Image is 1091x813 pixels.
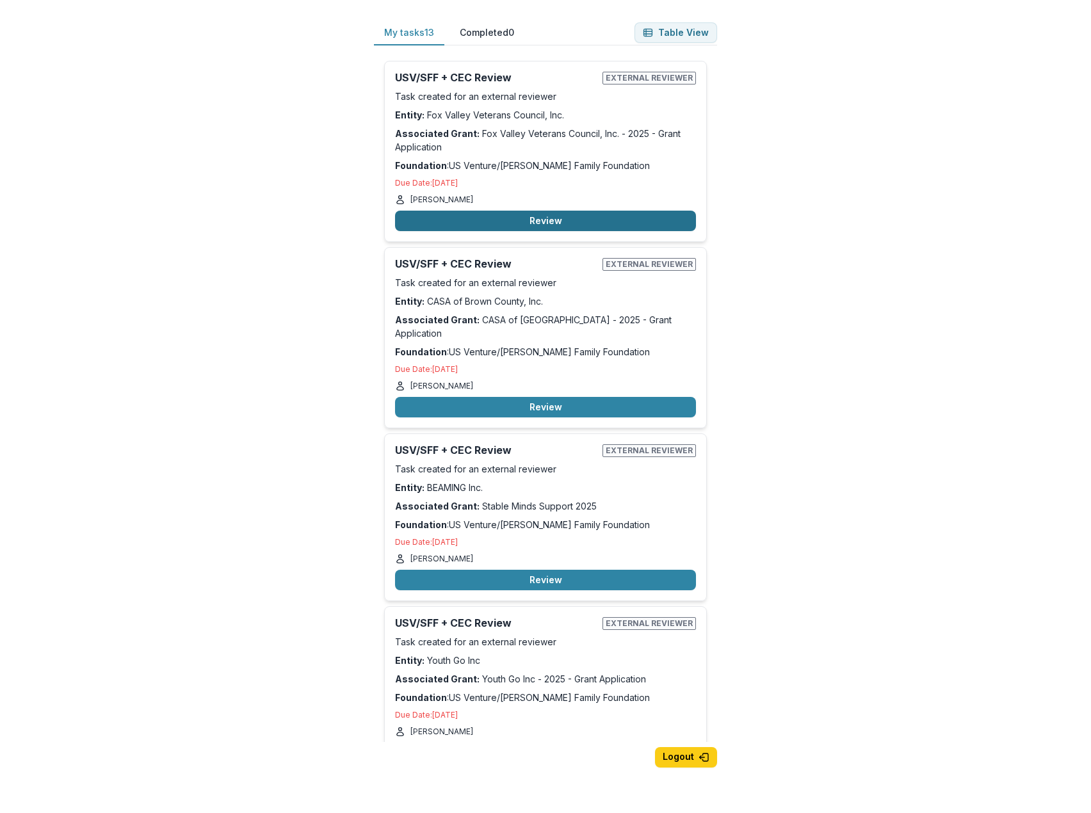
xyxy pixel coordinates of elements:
h2: USV/SFF + CEC Review [395,72,597,84]
p: [PERSON_NAME] [410,380,473,392]
p: Task created for an external reviewer [395,462,696,476]
p: Due Date: [DATE] [395,177,696,189]
button: Logout [655,747,717,768]
p: : US Venture/[PERSON_NAME] Family Foundation [395,159,696,172]
strong: Associated Grant: [395,128,480,139]
button: Review [395,397,696,417]
strong: Associated Grant: [395,673,480,684]
p: Due Date: [DATE] [395,364,696,375]
p: Stable Minds Support 2025 [395,499,696,513]
p: BEAMING Inc. [395,481,696,494]
p: Due Date: [DATE] [395,536,696,548]
h2: USV/SFF + CEC Review [395,617,597,629]
strong: Entity: [395,482,424,493]
strong: Associated Grant: [395,501,480,511]
p: Task created for an external reviewer [395,635,696,648]
strong: Foundation [395,519,447,530]
strong: Entity: [395,655,424,666]
button: Table View [634,22,717,43]
p: [PERSON_NAME] [410,726,473,737]
p: Due Date: [DATE] [395,709,696,721]
strong: Associated Grant: [395,314,480,325]
span: External reviewer [602,258,696,271]
span: External reviewer [602,617,696,630]
p: [PERSON_NAME] [410,553,473,565]
p: Task created for an external reviewer [395,276,696,289]
strong: Foundation [395,160,447,171]
p: Task created for an external reviewer [395,90,696,103]
p: [PERSON_NAME] [410,194,473,205]
h2: USV/SFF + CEC Review [395,258,597,270]
p: CASA of [GEOGRAPHIC_DATA] - 2025 - Grant Application [395,313,696,340]
strong: Entity: [395,296,424,307]
p: Youth Go Inc [395,654,696,667]
p: Fox Valley Veterans Council, Inc. - 2025 - Grant Application [395,127,696,154]
p: : US Venture/[PERSON_NAME] Family Foundation [395,518,696,531]
p: : US Venture/[PERSON_NAME] Family Foundation [395,691,696,704]
button: My tasks 13 [374,20,444,45]
strong: Foundation [395,346,447,357]
p: Fox Valley Veterans Council, Inc. [395,108,696,122]
button: Completed 0 [449,20,524,45]
p: Youth Go Inc - 2025 - Grant Application [395,672,696,686]
button: Review [395,211,696,231]
p: : US Venture/[PERSON_NAME] Family Foundation [395,345,696,358]
h2: USV/SFF + CEC Review [395,444,597,456]
button: Review [395,570,696,590]
p: CASA of Brown County, Inc. [395,294,696,308]
span: External reviewer [602,444,696,457]
strong: Foundation [395,692,447,703]
span: External reviewer [602,72,696,85]
strong: Entity: [395,109,424,120]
